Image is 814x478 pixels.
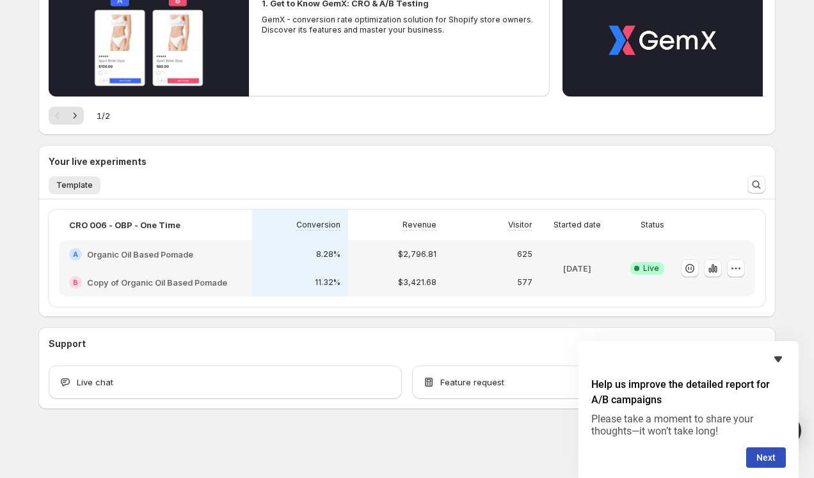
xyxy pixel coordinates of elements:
[315,277,340,288] p: 11.32%
[591,377,786,408] h2: Help us improve the detailed report for A/B campaigns
[591,351,786,468] div: Help us improve the detailed report for A/B campaigns
[440,376,504,389] span: Feature request
[49,107,84,125] nav: Pagination
[554,220,601,230] p: Started date
[56,180,93,190] span: Template
[398,249,436,259] p: $2,796.81
[262,15,537,35] p: GemX - conversion rate optimization solution for Shopify store owners. Discover its features and ...
[398,277,436,288] p: $3,421.68
[517,249,532,259] p: 625
[49,155,147,168] h3: Your live experiments
[563,262,591,275] p: [DATE]
[641,220,664,230] p: Status
[69,219,180,231] p: CRO 006 - OBP - One Time
[403,220,436,230] p: Revenue
[66,107,84,125] button: Next
[747,176,765,194] button: Search and filter results
[643,263,659,274] span: Live
[73,279,78,286] h2: B
[87,248,193,261] h2: Organic Oil Based Pomade
[770,351,786,367] button: Hide survey
[77,376,113,389] span: Live chat
[746,447,786,468] button: Next question
[316,249,340,259] p: 8.28%
[49,337,86,350] h3: Support
[97,109,110,122] span: 1 / 2
[508,220,532,230] p: Visitor
[517,277,532,288] p: 577
[591,413,786,437] p: Please take a moment to share your thoughts—it won’t take long!
[296,220,340,230] p: Conversion
[87,276,227,289] h2: Copy of Organic Oil Based Pomade
[73,251,78,258] h2: A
